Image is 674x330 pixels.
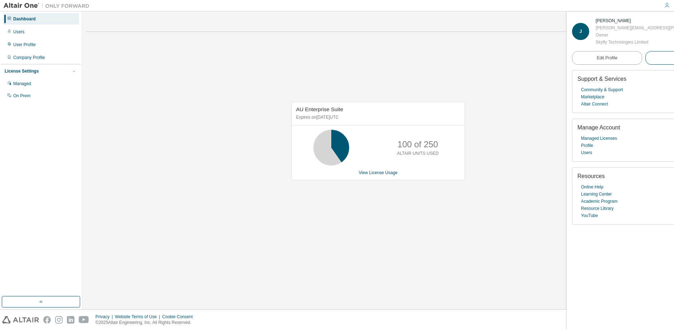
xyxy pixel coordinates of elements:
div: Website Terms of Use [115,314,162,320]
span: Resources [577,173,605,179]
span: J [580,29,582,34]
img: youtube.svg [79,316,89,324]
a: Online Help [581,183,604,191]
div: License Settings [5,68,39,74]
div: Cookie Consent [162,314,197,320]
img: facebook.svg [43,316,51,324]
a: Managed Licenses [581,135,617,142]
a: Learning Center [581,191,612,198]
div: User Profile [13,42,36,48]
div: Privacy [96,314,115,320]
img: Altair One [4,2,93,9]
span: Manage Account [577,124,620,130]
img: instagram.svg [55,316,63,324]
a: Marketplace [581,93,604,100]
div: Company Profile [13,55,45,60]
div: Managed [13,81,31,87]
div: Users [13,29,24,35]
a: Altair Connect [581,100,608,108]
a: YouTube [581,212,598,219]
a: Academic Program [581,198,617,205]
div: Dashboard [13,16,36,22]
p: 100 of 250 [397,138,438,151]
img: altair_logo.svg [2,316,39,324]
div: On Prem [13,93,30,99]
p: Expires on [DATE] UTC [296,114,459,120]
span: AU Enterprise Suite [296,106,343,112]
a: Profile [581,142,593,149]
a: Edit Profile [572,51,642,65]
a: Users [581,149,592,156]
img: linkedin.svg [67,316,74,324]
p: © 2025 Altair Engineering, Inc. All Rights Reserved. [96,320,197,326]
a: View License Usage [359,170,398,175]
p: ALTAIR UNITS USED [397,151,439,157]
span: Support & Services [577,76,626,82]
a: Resource Library [581,205,614,212]
a: Community & Support [581,86,623,93]
span: Edit Profile [597,55,617,61]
